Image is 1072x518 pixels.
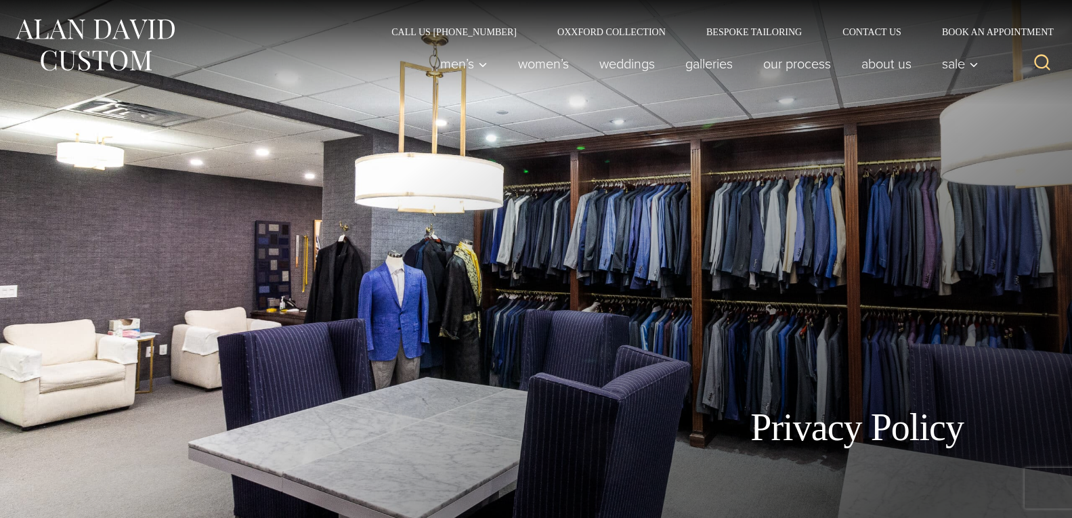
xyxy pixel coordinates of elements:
img: Alan David Custom [14,15,176,75]
button: View Search Form [1026,47,1058,80]
a: Book an Appointment [922,27,1058,37]
a: Women’s [503,50,584,77]
a: Oxxford Collection [537,27,686,37]
span: Men’s [440,57,488,70]
nav: Primary Navigation [425,50,986,77]
a: Call Us [PHONE_NUMBER] [371,27,537,37]
a: Our Process [748,50,846,77]
a: Bespoke Tailoring [686,27,822,37]
nav: Secondary Navigation [371,27,1058,37]
a: Contact Us [822,27,922,37]
span: Sale [942,57,979,70]
a: Galleries [670,50,748,77]
a: About Us [846,50,927,77]
a: weddings [584,50,670,77]
h1: Privacy Policy [750,405,964,450]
